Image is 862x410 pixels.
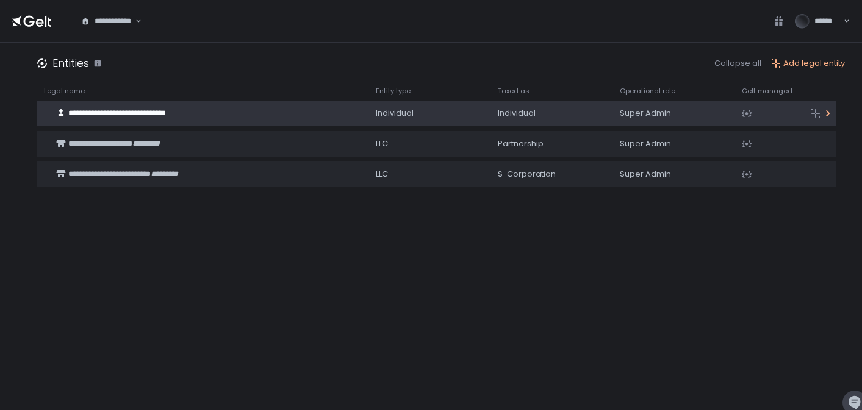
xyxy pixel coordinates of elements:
[742,87,792,96] span: Gelt managed
[771,58,845,69] button: Add legal entity
[620,87,675,96] span: Operational role
[498,108,605,119] div: Individual
[498,138,605,149] div: Partnership
[620,169,727,180] div: Super Admin
[44,87,85,96] span: Legal name
[620,138,727,149] div: Super Admin
[52,55,89,71] h1: Entities
[376,108,483,119] div: Individual
[498,87,530,96] span: Taxed as
[73,8,142,35] div: Search for option
[376,87,411,96] span: Entity type
[498,169,605,180] div: S-Corporation
[376,169,483,180] div: LLC
[620,108,727,119] div: Super Admin
[376,138,483,149] div: LLC
[714,58,761,69] button: Collapse all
